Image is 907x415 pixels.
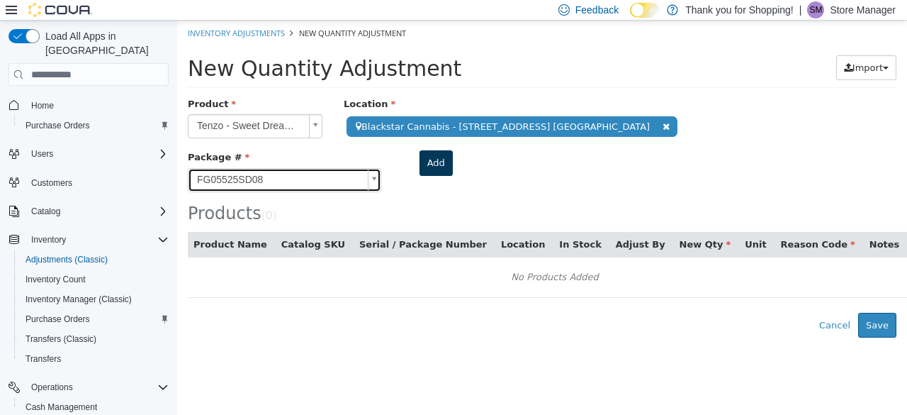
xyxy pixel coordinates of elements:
[167,78,218,89] span: Location
[104,217,171,231] button: Catalog SKU
[20,331,102,348] a: Transfers (Classic)
[685,1,794,18] p: Thank you for Shopping!
[28,3,92,17] img: Cova
[830,1,896,18] p: Store Manager
[31,148,53,160] span: Users
[20,291,169,308] span: Inventory Manager (Classic)
[807,1,824,18] div: Store Manager
[604,218,678,229] span: Reason Code
[3,94,174,115] button: Home
[26,203,169,220] span: Catalog
[26,97,60,114] a: Home
[14,349,174,369] button: Transfers
[675,42,706,52] span: Import
[26,231,72,248] button: Inventory
[31,206,60,217] span: Catalog
[89,189,96,201] span: 0
[11,7,108,18] a: Inventory Adjustments
[26,353,61,365] span: Transfers
[20,331,169,348] span: Transfers (Classic)
[11,94,126,117] span: Tenzo - Sweet Dreams - Hybrid - 7g
[14,289,174,309] button: Inventory Manager (Classic)
[20,350,169,367] span: Transfers
[630,3,660,18] input: Dark Mode
[31,382,73,393] span: Operations
[26,96,169,114] span: Home
[568,217,592,231] button: Unit
[3,172,174,193] button: Customers
[26,120,90,131] span: Purchase Orders
[26,203,66,220] button: Catalog
[122,7,229,18] span: New Quantity Adjustment
[84,189,100,201] small: ( )
[20,251,169,268] span: Adjustments (Classic)
[26,274,86,285] span: Inventory Count
[659,35,719,60] button: Import
[20,291,137,308] a: Inventory Manager (Classic)
[26,333,96,345] span: Transfers (Classic)
[692,217,725,231] button: Notes
[3,201,174,221] button: Catalog
[14,309,174,329] button: Purchase Orders
[3,377,174,397] button: Operations
[14,329,174,349] button: Transfers (Classic)
[182,217,312,231] button: Serial / Package Number
[26,175,78,192] a: Customers
[439,217,491,231] button: Adjust By
[20,271,91,288] a: Inventory Count
[26,314,90,325] span: Purchase Orders
[11,148,204,172] a: FG05525SD08
[20,117,169,134] span: Purchase Orders
[634,292,681,318] button: Cancel
[31,177,72,189] span: Customers
[11,35,284,60] span: New Quantity Adjustment
[14,116,174,135] button: Purchase Orders
[20,271,169,288] span: Inventory Count
[11,78,59,89] span: Product
[242,130,276,155] button: Add
[26,379,79,396] button: Operations
[26,294,132,305] span: Inventory Manager (Classic)
[16,217,93,231] button: Product Name
[26,254,108,265] span: Adjustments (Classic)
[11,94,145,118] a: Tenzo - Sweet Dreams - Hybrid - 7g
[26,145,59,162] button: Users
[26,402,97,413] span: Cash Management
[26,231,169,248] span: Inventory
[31,234,66,245] span: Inventory
[681,292,719,318] button: Save
[14,270,174,289] button: Inventory Count
[26,145,169,162] span: Users
[809,1,822,18] span: SM
[169,96,500,116] span: Blackstar Cannabis - [STREET_ADDRESS] [GEOGRAPHIC_DATA]
[3,144,174,164] button: Users
[382,217,427,231] button: In Stock
[799,1,802,18] p: |
[11,183,84,203] span: Products
[20,311,169,328] span: Purchase Orders
[20,246,736,267] div: No Products Added
[31,100,54,111] span: Home
[502,218,554,229] span: New Qty
[26,379,169,396] span: Operations
[575,3,619,17] span: Feedback
[20,311,96,328] a: Purchase Orders
[40,29,169,57] span: Load All Apps in [GEOGRAPHIC_DATA]
[14,250,174,270] button: Adjustments (Classic)
[3,230,174,250] button: Inventory
[11,148,185,171] span: FG05525SD08
[26,174,169,192] span: Customers
[324,217,371,231] button: Location
[11,131,72,142] span: Package #
[20,117,96,134] a: Purchase Orders
[20,350,67,367] a: Transfers
[20,251,113,268] a: Adjustments (Classic)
